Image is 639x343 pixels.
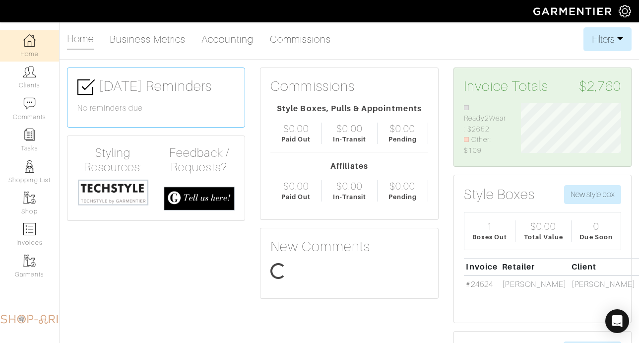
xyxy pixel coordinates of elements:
[270,78,355,95] h3: Commissions
[77,78,95,96] img: check-box-icon-36a4915ff3ba2bd8f6e4f29bc755bb66becd62c870f447fc0dd1365fcfddab58.png
[77,78,235,96] h3: [DATE] Reminders
[67,29,94,50] a: Home
[472,232,507,242] div: Boxes Out
[466,280,493,289] a: #24524
[528,2,619,20] img: garmentier-logo-header-white-b43fb05a5012e4ada735d5af1a66efaba907eab6374d6393d1fbf88cb4ef424d.png
[23,34,36,47] img: dashboard-icon-dbcd8f5a0b271acd01030246c82b418ddd0df26cd7fceb0bd07c9910d44c42f6.png
[500,258,569,275] th: Retailer
[77,104,235,113] h6: No reminders due
[389,123,415,135] div: $0.00
[388,135,417,144] div: Pending
[583,27,632,51] button: Filters
[23,223,36,235] img: orders-icon-0abe47150d42831381b5fb84f609e132dff9fe21cb692f30cb5eec754e2cba89.png
[388,192,417,202] div: Pending
[281,192,311,202] div: Paid Out
[336,180,362,192] div: $0.00
[579,78,621,95] span: $2,760
[579,232,612,242] div: Due Soon
[270,238,428,255] h3: New Comments
[464,78,621,95] h3: Invoice Totals
[77,179,149,206] img: techstyle-93310999766a10050dc78ceb7f971a75838126fd19372ce40ba20cdf6a89b94b.png
[524,232,564,242] div: Total Value
[464,186,535,203] h3: Style Boxes
[23,160,36,173] img: stylists-icon-eb353228a002819b7ec25b43dbf5f0378dd9e0616d9560372ff212230b889e62.png
[77,146,149,175] h4: Styling Resources:
[569,258,638,275] th: Client
[569,275,638,305] td: [PERSON_NAME]
[23,129,36,141] img: reminder-icon-8004d30b9f0a5d33ae49ab947aed9ed385cf756f9e5892f1edd6e32f2345188e.png
[110,29,186,49] a: Business Metrics
[164,187,235,210] img: feedback_requests-3821251ac2bd56c73c230f3229a5b25d6eb027adea667894f41107c140538ee0.png
[270,160,428,172] div: Affiliates
[619,5,631,17] img: gear-icon-white-bd11855cb880d31180b6d7d6211b90ccbf57a29d726f0c71d8c61bd08dd39cc2.png
[23,255,36,267] img: garments-icon-b7da505a4dc4fd61783c78ac3ca0ef83fa9d6f193b1c9dc38574b1d14d53ca28.png
[23,192,36,204] img: garments-icon-b7da505a4dc4fd61783c78ac3ca0ef83fa9d6f193b1c9dc38574b1d14d53ca28.png
[605,309,629,333] div: Open Intercom Messenger
[593,220,599,232] div: 0
[333,192,367,202] div: In-Transit
[270,29,331,49] a: Commissions
[500,275,569,305] td: [PERSON_NAME]
[336,123,362,135] div: $0.00
[164,146,235,175] h4: Feedback / Requests?
[389,180,415,192] div: $0.00
[201,29,254,49] a: Accounting
[283,123,309,135] div: $0.00
[281,135,311,144] div: Paid Out
[23,97,36,110] img: comment-icon-a0a6a9ef722e966f86d9cbdc48e553b5cf19dbc54f86b18d962a5391bc8f6eb6.png
[23,66,36,78] img: clients-icon-6bae9207a08558b7cb47a8932f037763ab4055f8c8b6bfacd5dc20c3e0201464.png
[530,220,556,232] div: $0.00
[464,103,507,135] li: Ready2Wear: $2652
[564,185,621,204] button: New style box
[464,258,500,275] th: Invoice
[464,135,507,156] li: Other: $109
[333,135,367,144] div: In-Transit
[283,180,309,192] div: $0.00
[270,103,428,115] div: Style Boxes, Pulls & Appointments
[487,220,493,232] div: 1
